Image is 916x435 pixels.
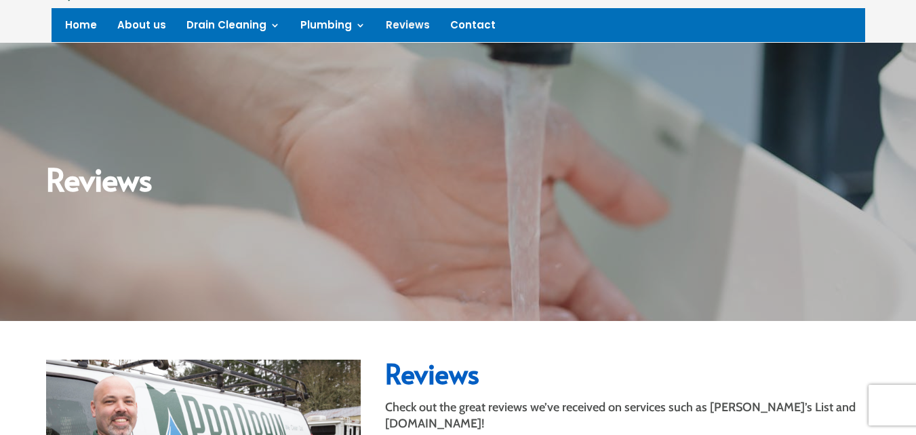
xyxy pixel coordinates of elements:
h2: Reviews [385,360,870,394]
p: Check out the great reviews we’ve received on services such as [PERSON_NAME]’s List and [DOMAIN_N... [385,399,870,432]
a: Home [65,20,97,35]
a: Contact [450,20,496,35]
a: Reviews [386,20,430,35]
a: Plumbing [300,20,365,35]
a: About us [117,20,166,35]
a: Drain Cleaning [186,20,280,35]
h2: Reviews [46,163,871,201]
